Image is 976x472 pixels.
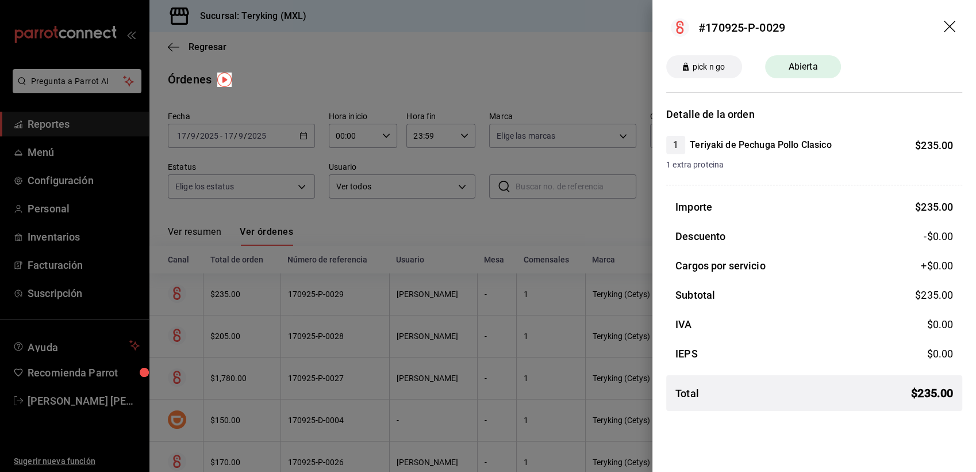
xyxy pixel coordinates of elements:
[915,201,953,213] span: $ 235.00
[690,138,831,152] h4: Teriyaki de Pechuga Pollo Clasico
[666,138,685,152] span: 1
[921,258,953,273] span: +$ 0.00
[782,60,825,74] span: Abierta
[217,73,232,87] img: Tooltip marker
[675,346,698,361] h3: IEPS
[944,21,958,35] button: drag
[915,139,953,151] span: $ 235.00
[675,317,691,332] h3: IVA
[688,61,729,73] span: pick n go
[675,287,715,303] h3: Subtotal
[915,289,953,301] span: $ 235.00
[675,229,725,244] h3: Descuento
[666,159,953,171] span: 1 extra proteina
[675,199,712,215] h3: Importe
[675,386,699,401] h3: Total
[927,318,953,330] span: $ 0.00
[927,348,953,360] span: $ 0.00
[675,258,766,273] h3: Cargos por servicio
[666,106,962,122] h3: Detalle de la orden
[911,385,953,402] span: $ 235.00
[924,229,953,244] span: -$0.00
[698,19,785,36] div: #170925-P-0029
